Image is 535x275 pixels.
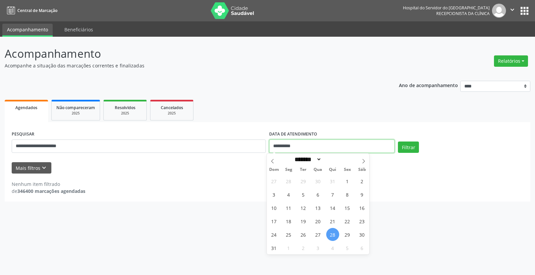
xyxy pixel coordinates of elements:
button: Mais filtroskeyboard_arrow_down [12,162,51,174]
span: Setembro 5, 2025 [341,241,354,254]
span: Agosto 30, 2025 [356,228,369,241]
span: Julho 31, 2025 [326,175,339,188]
span: Central de Marcação [17,8,57,13]
img: img [492,4,506,18]
span: Sáb [355,168,369,172]
div: 2025 [56,111,95,116]
span: Dom [267,168,282,172]
span: Setembro 1, 2025 [282,241,295,254]
span: Recepcionista da clínica [436,11,490,16]
span: Agosto 20, 2025 [312,215,325,228]
span: Agosto 14, 2025 [326,201,339,214]
span: Agosto 13, 2025 [312,201,325,214]
span: Agosto 21, 2025 [326,215,339,228]
span: Julho 30, 2025 [312,175,325,188]
span: Agosto 27, 2025 [312,228,325,241]
span: Agosto 11, 2025 [282,201,295,214]
span: Agosto 8, 2025 [341,188,354,201]
span: Agosto 26, 2025 [297,228,310,241]
span: Agosto 18, 2025 [282,215,295,228]
span: Setembro 3, 2025 [312,241,325,254]
div: 2025 [108,111,142,116]
button: Filtrar [398,142,419,153]
div: Hospital do Servidor do [GEOGRAPHIC_DATA] [403,5,490,11]
a: Acompanhamento [2,24,53,37]
span: Julho 28, 2025 [282,175,295,188]
span: Agosto 4, 2025 [282,188,295,201]
span: Resolvidos [115,105,135,110]
span: Setembro 2, 2025 [297,241,310,254]
span: Agosto 6, 2025 [312,188,325,201]
p: Ano de acompanhamento [399,81,458,89]
span: Agosto 16, 2025 [356,201,369,214]
p: Acompanhe a situação das marcações correntes e finalizadas [5,62,373,69]
span: Qui [325,168,340,172]
span: Julho 29, 2025 [297,175,310,188]
span: Setembro 6, 2025 [356,241,369,254]
i: keyboard_arrow_down [40,164,48,172]
span: Qua [311,168,325,172]
span: Agendados [15,105,37,110]
input: Year [322,156,344,163]
label: DATA DE ATENDIMENTO [269,129,317,140]
span: Agosto 2, 2025 [356,175,369,188]
span: Não compareceram [56,105,95,110]
select: Month [293,156,322,163]
span: Agosto 28, 2025 [326,228,339,241]
div: Nenhum item filtrado [12,181,85,188]
span: Agosto 19, 2025 [297,215,310,228]
span: Agosto 17, 2025 [267,215,281,228]
button:  [506,4,519,18]
p: Acompanhamento [5,45,373,62]
span: Agosto 9, 2025 [356,188,369,201]
span: Agosto 10, 2025 [267,201,281,214]
span: Agosto 7, 2025 [326,188,339,201]
i:  [509,6,516,13]
label: PESQUISAR [12,129,34,140]
span: Agosto 31, 2025 [267,241,281,254]
span: Agosto 22, 2025 [341,215,354,228]
span: Sex [340,168,355,172]
span: Agosto 12, 2025 [297,201,310,214]
a: Central de Marcação [5,5,57,16]
span: Agosto 23, 2025 [356,215,369,228]
div: de [12,188,85,195]
span: Agosto 1, 2025 [341,175,354,188]
div: 2025 [155,111,188,116]
span: Seg [281,168,296,172]
span: Agosto 5, 2025 [297,188,310,201]
span: Ter [296,168,311,172]
span: Agosto 3, 2025 [267,188,281,201]
span: Agosto 15, 2025 [341,201,354,214]
span: Agosto 24, 2025 [267,228,281,241]
strong: 346400 marcações agendadas [17,188,85,194]
button: apps [519,5,530,17]
a: Beneficiários [60,24,98,35]
span: Agosto 25, 2025 [282,228,295,241]
span: Julho 27, 2025 [267,175,281,188]
button: Relatórios [494,55,528,67]
span: Agosto 29, 2025 [341,228,354,241]
span: Cancelados [161,105,183,110]
span: Setembro 4, 2025 [326,241,339,254]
